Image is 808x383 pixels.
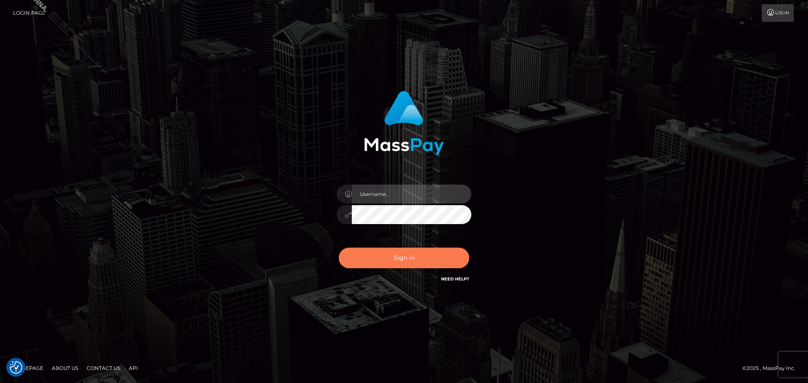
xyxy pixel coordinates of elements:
button: Consent Preferences [10,361,22,374]
img: MassPay Login [364,91,444,155]
a: Contact Us [83,362,124,375]
a: Need Help? [441,276,469,282]
a: About Us [48,362,82,375]
a: Login Page [13,4,45,22]
div: © 2025 , MassPay Inc. [742,364,802,373]
a: Homepage [9,362,47,375]
a: API [125,362,141,375]
button: Sign in [339,248,469,268]
img: Revisit consent button [10,361,22,374]
input: Username... [352,185,471,203]
a: Login [762,4,794,22]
